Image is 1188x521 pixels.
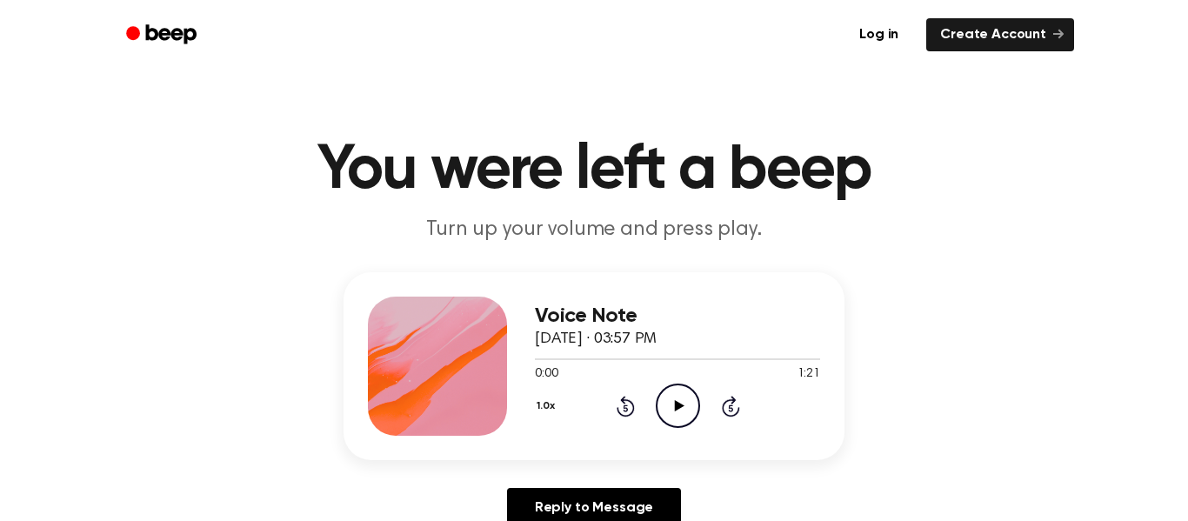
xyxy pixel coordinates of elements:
h1: You were left a beep [149,139,1039,202]
span: [DATE] · 03:57 PM [535,331,657,347]
a: Beep [114,18,212,52]
a: Create Account [926,18,1074,51]
button: 1.0x [535,391,561,421]
span: 0:00 [535,365,557,384]
a: Log in [842,15,916,55]
span: 1:21 [798,365,820,384]
h3: Voice Note [535,304,820,328]
p: Turn up your volume and press play. [260,216,928,244]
